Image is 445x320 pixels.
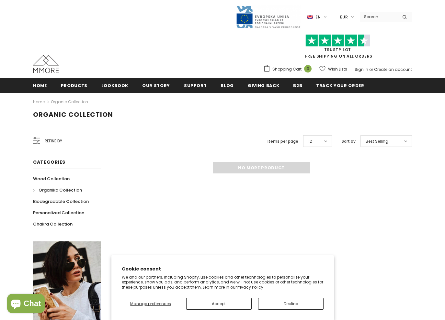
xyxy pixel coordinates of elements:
[305,34,370,47] img: Trust Pilot Stars
[258,298,324,310] button: Decline
[101,78,128,93] a: Lookbook
[307,14,313,20] img: i-lang-1.png
[45,138,62,145] span: Refine by
[342,138,356,145] label: Sort by
[122,275,324,290] p: We and our partners, including Shopify, use cookies and other technologies to personalize your ex...
[293,83,302,89] span: B2B
[142,78,170,93] a: Our Story
[33,221,73,227] span: Chakra Collection
[263,37,412,59] span: FREE SHIPPING ON ALL ORDERS
[130,301,171,306] span: Manage preferences
[186,298,252,310] button: Accept
[61,78,87,93] a: Products
[304,65,312,72] span: 0
[33,173,70,184] a: Wood Collection
[248,78,279,93] a: Giving back
[369,67,373,72] span: or
[33,159,65,165] span: Categories
[355,67,368,72] a: Sign In
[319,63,347,75] a: Wish Lists
[272,66,302,72] span: Shopping Cart
[315,14,321,20] span: en
[33,218,73,230] a: Chakra Collection
[366,138,388,145] span: Best Selling
[122,298,180,310] button: Manage preferences
[51,99,88,105] a: Organic Collection
[237,284,263,290] a: Privacy Policy
[374,67,412,72] a: Create an account
[316,83,364,89] span: Track your order
[340,14,348,20] span: EUR
[360,12,397,21] input: Search Site
[184,78,207,93] a: support
[33,110,113,119] span: Organic Collection
[33,198,89,204] span: Biodegradable Collection
[33,207,84,218] a: Personalized Collection
[5,294,47,315] inbox-online-store-chat: Shopify online store chat
[33,176,70,182] span: Wood Collection
[33,78,47,93] a: Home
[293,78,302,93] a: B2B
[122,266,324,272] h2: Cookie consent
[328,66,347,72] span: Wish Lists
[33,98,45,106] a: Home
[101,83,128,89] span: Lookbook
[33,55,59,73] img: MMORE Cases
[33,83,47,89] span: Home
[39,187,82,193] span: Organika Collection
[268,138,298,145] label: Items per page
[33,184,82,196] a: Organika Collection
[221,83,234,89] span: Blog
[316,78,364,93] a: Track your order
[142,83,170,89] span: Our Story
[263,64,315,74] a: Shopping Cart 0
[221,78,234,93] a: Blog
[324,47,351,52] a: Trustpilot
[248,83,279,89] span: Giving back
[236,5,301,29] img: Javni Razpis
[236,14,301,19] a: Javni Razpis
[184,83,207,89] span: support
[33,210,84,216] span: Personalized Collection
[308,138,312,145] span: 12
[33,196,89,207] a: Biodegradable Collection
[61,83,87,89] span: Products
